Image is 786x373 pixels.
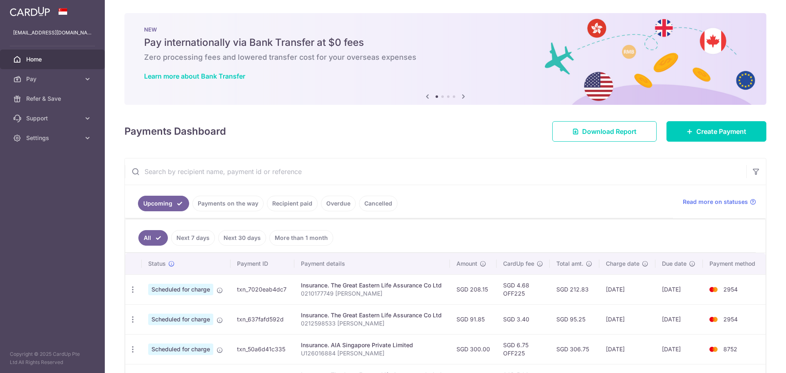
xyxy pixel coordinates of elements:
[171,230,215,246] a: Next 7 days
[550,334,599,364] td: SGD 306.75
[723,316,738,323] span: 2954
[550,274,599,304] td: SGD 212.83
[26,55,80,63] span: Home
[723,346,737,353] span: 8752
[144,72,245,80] a: Learn more about Bank Transfer
[230,304,294,334] td: txn_637fafd592d
[301,311,443,319] div: Insurance. The Great Eastern Life Assurance Co Ltd
[301,349,443,357] p: U126016884 [PERSON_NAME]
[599,304,655,334] td: [DATE]
[125,158,746,185] input: Search by recipient name, payment id or reference
[144,52,747,62] h6: Zero processing fees and lowered transfer cost for your overseas expenses
[269,230,333,246] a: More than 1 month
[13,29,92,37] p: [EMAIL_ADDRESS][DOMAIN_NAME]
[26,75,80,83] span: Pay
[294,253,450,274] th: Payment details
[655,304,702,334] td: [DATE]
[138,230,168,246] a: All
[321,196,356,211] a: Overdue
[662,260,687,268] span: Due date
[192,196,264,211] a: Payments on the way
[230,253,294,274] th: Payment ID
[705,285,722,294] img: Bank Card
[301,289,443,298] p: 0210177749 [PERSON_NAME]
[666,121,766,142] a: Create Payment
[655,274,702,304] td: [DATE]
[230,274,294,304] td: txn_7020eab4dc7
[497,304,550,334] td: SGD 3.40
[723,286,738,293] span: 2954
[138,196,189,211] a: Upcoming
[301,319,443,328] p: 0212598533 [PERSON_NAME]
[301,341,443,349] div: Insurance. AIA Singapore Private Limited
[655,334,702,364] td: [DATE]
[359,196,398,211] a: Cancelled
[124,13,766,105] img: Bank transfer banner
[26,114,80,122] span: Support
[450,334,497,364] td: SGD 300.00
[26,134,80,142] span: Settings
[606,260,639,268] span: Charge date
[450,304,497,334] td: SGD 91.85
[148,260,166,268] span: Status
[456,260,477,268] span: Amount
[556,260,583,268] span: Total amt.
[26,95,80,103] span: Refer & Save
[497,334,550,364] td: SGD 6.75 OFF225
[552,121,657,142] a: Download Report
[705,314,722,324] img: Bank Card
[497,274,550,304] td: SGD 4.68 OFF225
[703,253,766,274] th: Payment method
[144,26,747,33] p: NEW
[148,344,213,355] span: Scheduled for charge
[148,314,213,325] span: Scheduled for charge
[683,198,756,206] a: Read more on statuses
[599,334,655,364] td: [DATE]
[10,7,50,16] img: CardUp
[267,196,318,211] a: Recipient paid
[301,281,443,289] div: Insurance. The Great Eastern Life Assurance Co Ltd
[218,230,266,246] a: Next 30 days
[705,344,722,354] img: Bank Card
[230,334,294,364] td: txn_50a6d41c335
[450,274,497,304] td: SGD 208.15
[550,304,599,334] td: SGD 95.25
[148,284,213,295] span: Scheduled for charge
[696,127,746,136] span: Create Payment
[582,127,637,136] span: Download Report
[503,260,534,268] span: CardUp fee
[683,198,748,206] span: Read more on statuses
[124,124,226,139] h4: Payments Dashboard
[599,274,655,304] td: [DATE]
[144,36,747,49] h5: Pay internationally via Bank Transfer at $0 fees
